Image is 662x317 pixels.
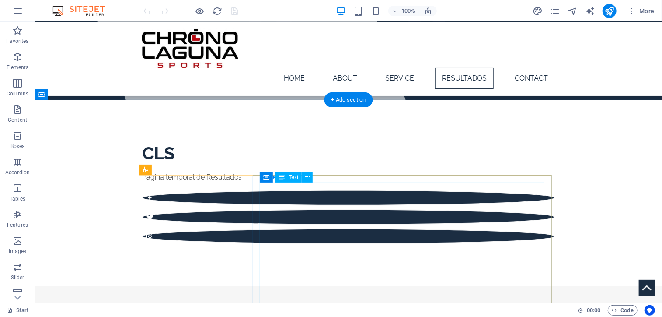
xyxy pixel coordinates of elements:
button: More [624,4,658,18]
button: text_generator [585,6,596,16]
a: Click to cancel selection. Double-click to open Pages [7,305,29,316]
span: 00 00 [587,305,600,316]
span: Code [612,305,634,316]
p: Features [7,222,28,229]
button: publish [603,4,617,18]
div: + Add section [324,92,373,107]
p: Accordion [5,169,30,176]
button: 100% [388,6,419,16]
i: Design (Ctrl+Alt+Y) [533,6,543,16]
button: Click here to leave preview mode and continue editing [195,6,205,16]
p: Images [9,248,27,255]
span: Text [289,175,298,180]
button: Usercentrics [645,305,655,316]
i: On resize automatically adjust zoom level to fit chosen device. [424,7,432,15]
button: design [533,6,543,16]
button: Code [608,305,638,316]
p: Columns [7,90,28,97]
p: Content [8,116,27,123]
p: Tables [10,195,25,202]
i: Pages (Ctrl+Alt+S) [550,6,560,16]
button: reload [212,6,223,16]
button: navigator [568,6,578,16]
img: Editor Logo [50,6,116,16]
span: More [627,7,655,15]
p: Favorites [6,38,28,45]
p: Boxes [10,143,25,150]
p: Slider [11,274,24,281]
i: Reload page [213,6,223,16]
span: CLS [107,121,140,141]
span: : [593,307,594,313]
p: Elements [7,64,29,71]
i: Publish [604,6,614,16]
button: pages [550,6,561,16]
i: Navigator [568,6,578,16]
h6: Session time [578,305,601,316]
i: AI Writer [585,6,595,16]
h6: 100% [401,6,415,16]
